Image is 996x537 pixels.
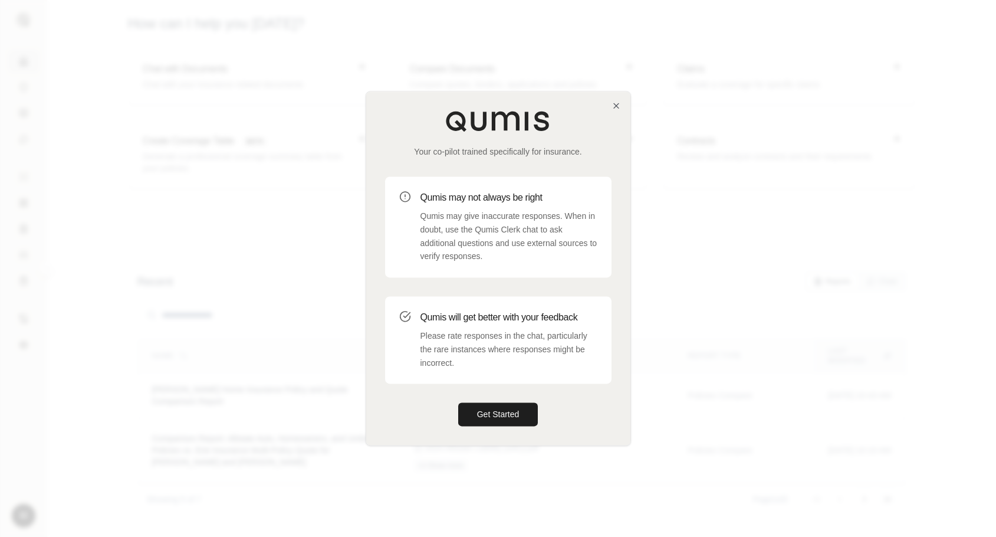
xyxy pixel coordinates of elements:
img: Qumis Logo [445,110,551,132]
p: Please rate responses in the chat, particularly the rare instances where responses might be incor... [420,329,597,369]
button: Get Started [458,403,538,427]
h3: Qumis will get better with your feedback [420,310,597,325]
p: Your co-pilot trained specifically for insurance. [385,146,612,158]
h3: Qumis may not always be right [420,191,597,205]
p: Qumis may give inaccurate responses. When in doubt, use the Qumis Clerk chat to ask additional qu... [420,209,597,263]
